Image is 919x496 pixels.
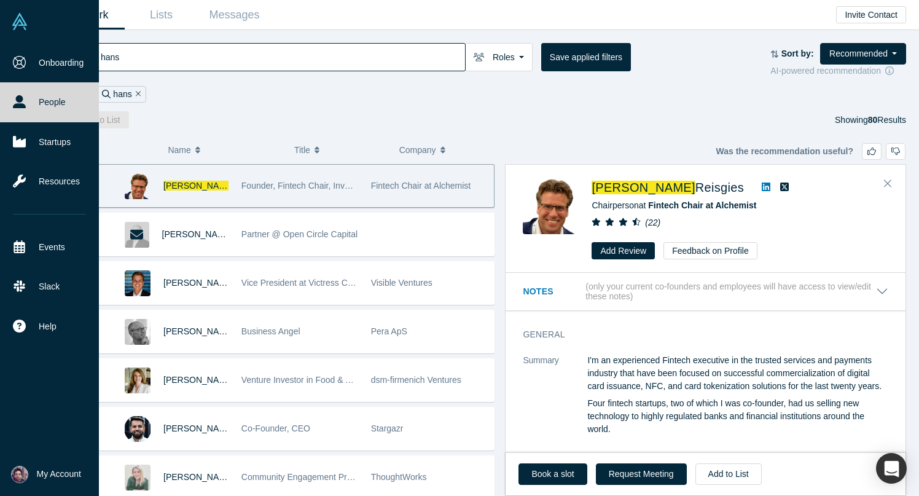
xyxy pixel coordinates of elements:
button: Feedback on Profile [663,242,757,259]
span: [PERSON_NAME] [163,181,234,191]
span: Partner @ Open Circle Capital [241,229,358,239]
a: [PERSON_NAME] [162,229,233,239]
span: My Account [37,468,81,481]
img: Upinder Singh's Account [11,466,28,483]
div: hans [96,86,146,103]
strong: Sort by: [781,49,814,58]
span: Fintech Chair at Alchemist [371,181,471,191]
button: Name [168,137,281,163]
span: dsm-firmenich Ventures [371,375,461,385]
a: [PERSON_NAME] [163,278,262,288]
span: Founder, Fintech Chair, Investor, Board Advisor [241,181,421,191]
img: Rafi Wadan's Profile Image [125,416,151,442]
span: Vice President at Victress Capital [241,278,368,288]
div: Showing [835,111,906,128]
button: My Account [11,466,81,483]
button: Recommended [820,43,906,65]
h3: Notes [523,285,583,298]
button: Remove Filter [132,87,141,101]
a: Fintech Chair at Alchemist [648,200,756,210]
a: [PERSON_NAME] [163,472,315,482]
span: Stargazr [371,423,404,433]
span: Pera ApS [371,326,407,336]
a: [PERSON_NAME] [163,423,234,433]
span: Business Angel [241,326,300,336]
div: AI-powered recommendation [770,65,906,77]
a: Book a slot [518,463,587,485]
a: [PERSON_NAME] [163,181,267,191]
span: Results [868,115,906,125]
button: Add to List [695,463,762,485]
button: Notes (only your current co-founders and employees will have access to view/edit these notes) [523,281,888,302]
span: Visible Ventures [371,278,432,288]
img: Hans Reisgies's Profile Image [125,173,151,199]
span: Venture Investor in Food & Agriculture [241,375,386,385]
button: Add to List [71,111,129,128]
a: [PERSON_NAME]- [163,375,318,385]
strong: 80 [868,115,878,125]
a: [PERSON_NAME]Reisgies [592,181,744,194]
span: [PERSON_NAME] [592,181,695,194]
img: Hans Reisgies's Profile Image [523,178,579,234]
div: Was the recommendation useful? [716,143,905,160]
span: Name [168,137,190,163]
a: Lists [125,1,198,30]
span: [PERSON_NAME]- [163,375,237,385]
p: I'm an experienced Fintech executive in the trusted services and payments industry that have been... [587,354,888,393]
span: Community Engagement Program Manager [241,472,408,482]
button: Add Review [592,242,655,259]
span: Help [39,320,57,333]
h3: General [523,328,871,341]
span: Company [399,137,436,163]
a: [PERSON_NAME]- [163,326,318,336]
p: (only your current co-founders and employees will have access to view/edit these notes) [585,281,876,302]
span: Co-Founder, CEO [241,423,310,433]
p: Four fintech startups, two of which I was co-founder, had us selling new technology to highly reg... [587,397,888,436]
button: Save applied filters [541,43,631,71]
span: Reisgies [695,181,744,194]
img: Yuriy Dovzhansky's Profile Image [125,270,151,296]
button: Request Meeting [596,463,687,485]
button: Invite Contact [836,6,906,23]
button: Company [399,137,491,163]
span: [PERSON_NAME] [163,472,234,482]
span: Chairperson at [592,200,756,210]
img: Amanda Donohue-Hansen's Profile Image [125,368,151,393]
span: Title [294,137,310,163]
img: Alchemist Vault Logo [11,13,28,30]
button: Title [294,137,386,163]
img: Jesper Hart-Hansen's Profile Image [125,319,151,345]
img: Holly Hansen's Profile Image [125,465,151,490]
span: [PERSON_NAME]- [163,326,237,336]
dt: Summary [523,354,587,453]
i: ( 22 ) [645,218,660,227]
button: Close [878,174,897,194]
button: Roles [465,43,533,71]
input: Search by name, title, company, summary, expertise, investment criteria or topics of focus [100,42,465,71]
a: Messages [198,1,271,30]
span: ThoughtWorks [371,472,427,482]
span: [PERSON_NAME] [163,278,234,288]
